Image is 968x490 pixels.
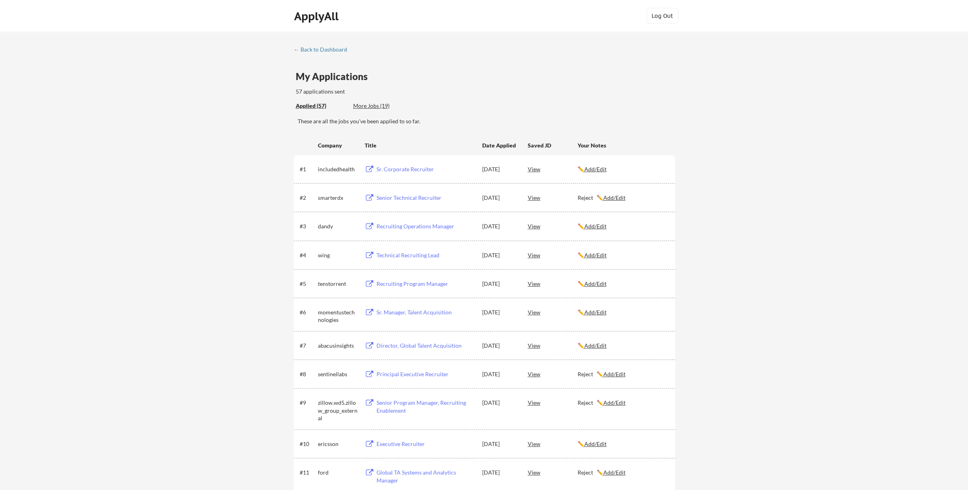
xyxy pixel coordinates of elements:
[318,142,358,149] div: Company
[528,248,578,262] div: View
[482,194,517,202] div: [DATE]
[528,276,578,291] div: View
[584,252,607,258] u: Add/Edit
[377,165,475,173] div: Sr. Corporate Recruiter
[318,194,358,202] div: smarterdx
[603,399,626,406] u: Add/Edit
[482,251,517,259] div: [DATE]
[377,280,475,288] div: Recruiting Program Manager
[578,440,668,448] div: ✏️
[377,342,475,350] div: Director, Global Talent Acquisition
[294,10,341,23] div: ApplyAll
[528,162,578,176] div: View
[300,440,315,448] div: #10
[578,142,668,149] div: Your Notes
[377,399,475,414] div: Senior Program Manager, Recruiting Enablement
[318,222,358,230] div: dandy
[365,142,475,149] div: Title
[377,251,475,259] div: Technical Recruiting Lead
[300,469,315,477] div: #11
[353,102,411,110] div: These are job applications we think you'd be a good fit for, but couldn't apply you to automatica...
[482,222,517,230] div: [DATE]
[300,222,315,230] div: #3
[578,280,668,288] div: ✏️
[578,342,668,350] div: ✏️
[300,194,315,202] div: #2
[482,440,517,448] div: [DATE]
[377,308,475,316] div: Sr. Manager, Talent Acquisition
[578,222,668,230] div: ✏️
[578,194,668,202] div: Reject ✏️
[578,399,668,407] div: Reject ✏️
[603,194,626,201] u: Add/Edit
[318,165,358,173] div: includedhealth
[578,370,668,378] div: Reject ✏️
[377,440,475,448] div: Executive Recruiter
[603,469,626,476] u: Add/Edit
[318,440,358,448] div: ericsson
[528,395,578,410] div: View
[296,102,347,110] div: These are all the jobs you've been applied to so far.
[528,436,578,451] div: View
[300,308,315,316] div: #6
[578,308,668,316] div: ✏️
[318,469,358,477] div: ford
[294,46,353,54] a: ← Back to Dashboard
[296,102,347,110] div: Applied (57)
[318,280,358,288] div: tenstorrent
[482,280,517,288] div: [DATE]
[318,342,358,350] div: abacusinsights
[318,399,358,422] div: zillow.wd5.zillow_group_external
[528,338,578,352] div: View
[298,117,675,125] div: These are all the jobs you've been applied to so far.
[584,280,607,287] u: Add/Edit
[377,194,475,202] div: Senior Technical Recruiter
[578,469,668,477] div: Reject ✏️
[318,370,358,378] div: sentinellabs
[318,251,358,259] div: wing
[603,371,626,377] u: Add/Edit
[584,440,607,447] u: Add/Edit
[300,342,315,350] div: #7
[482,469,517,477] div: [DATE]
[300,280,315,288] div: #5
[296,72,374,81] div: My Applications
[584,223,607,230] u: Add/Edit
[584,309,607,316] u: Add/Edit
[353,102,411,110] div: More Jobs (19)
[584,342,607,349] u: Add/Edit
[482,308,517,316] div: [DATE]
[294,47,353,52] div: ← Back to Dashboard
[300,165,315,173] div: #1
[482,399,517,407] div: [DATE]
[482,142,517,149] div: Date Applied
[528,219,578,233] div: View
[296,88,449,96] div: 57 applications sent
[482,370,517,378] div: [DATE]
[318,308,358,324] div: momentustechnologies
[528,190,578,205] div: View
[528,367,578,381] div: View
[578,165,668,173] div: ✏️
[300,399,315,407] div: #9
[528,138,578,152] div: Saved JD
[482,165,517,173] div: [DATE]
[377,222,475,230] div: Recruiting Operations Manager
[584,166,607,172] u: Add/Edit
[647,8,678,24] button: Log Out
[377,370,475,378] div: Principal Executive Recruiter
[482,342,517,350] div: [DATE]
[528,305,578,319] div: View
[300,251,315,259] div: #4
[528,465,578,479] div: View
[300,370,315,378] div: #8
[578,251,668,259] div: ✏️
[377,469,475,484] div: Global TA Systems and Analytics Manager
